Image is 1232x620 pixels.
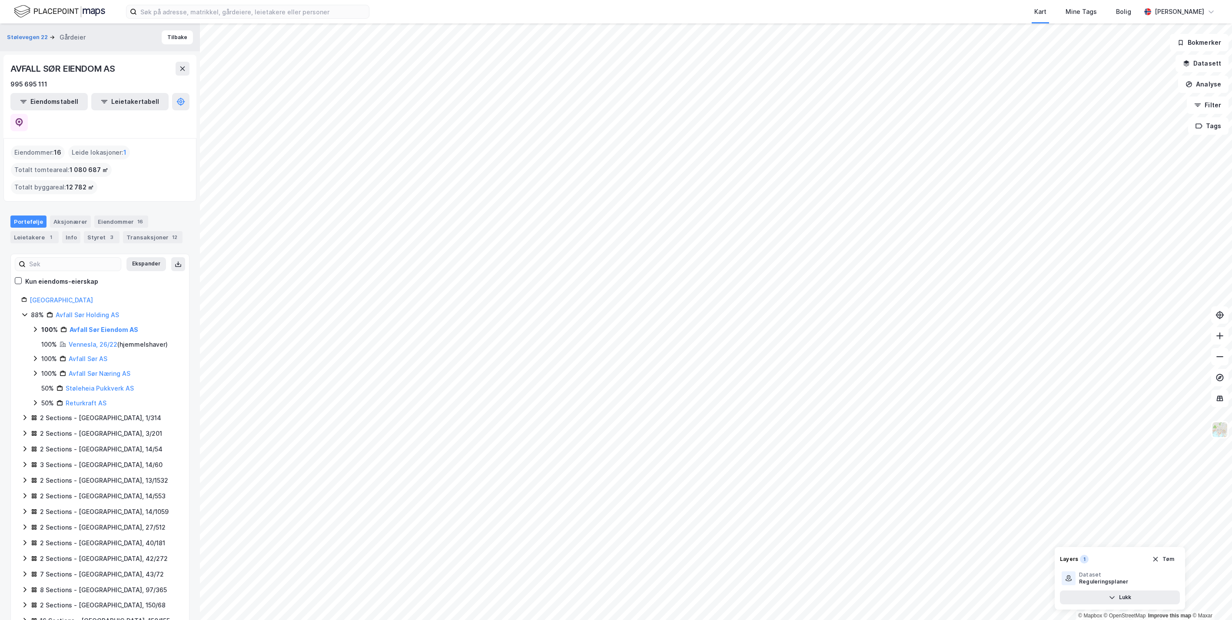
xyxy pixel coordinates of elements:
[1060,590,1180,604] button: Lukk
[1079,578,1128,585] div: Reguleringsplaner
[1116,7,1131,17] div: Bolig
[40,600,166,610] div: 2 Sections - [GEOGRAPHIC_DATA], 150/68
[30,296,93,304] a: [GEOGRAPHIC_DATA]
[40,522,166,533] div: 2 Sections - [GEOGRAPHIC_DATA], 27/512
[1104,613,1146,619] a: OpenStreetMap
[11,163,112,177] div: Totalt tomteareal :
[40,554,168,564] div: 2 Sections - [GEOGRAPHIC_DATA], 42/272
[40,507,169,517] div: 2 Sections - [GEOGRAPHIC_DATA], 14/1059
[136,217,145,226] div: 16
[126,257,166,271] button: Ekspander
[26,258,121,271] input: Søk
[41,398,54,408] div: 50%
[14,4,105,19] img: logo.f888ab2527a4732fd821a326f86c7f29.svg
[11,180,97,194] div: Totalt byggareal :
[40,538,165,548] div: 2 Sections - [GEOGRAPHIC_DATA], 40/181
[50,216,91,228] div: Aksjonærer
[40,413,161,423] div: 2 Sections - [GEOGRAPHIC_DATA], 1/314
[1146,552,1180,566] button: Tøm
[68,146,130,159] div: Leide lokasjoner :
[1079,571,1128,578] div: Dataset
[162,30,193,44] button: Tilbake
[1080,555,1089,564] div: 1
[94,216,148,228] div: Eiendommer
[41,339,57,350] div: 100%
[40,491,166,501] div: 2 Sections - [GEOGRAPHIC_DATA], 14/553
[31,310,44,320] div: 88%
[69,339,168,350] div: ( hjemmelshaver )
[107,233,116,242] div: 3
[1176,55,1229,72] button: Datasett
[137,5,369,18] input: Søk på adresse, matrikkel, gårdeiere, leietakere eller personer
[40,444,163,454] div: 2 Sections - [GEOGRAPHIC_DATA], 14/54
[10,93,88,110] button: Eiendomstabell
[1078,613,1102,619] a: Mapbox
[41,368,57,379] div: 100%
[1212,421,1228,438] img: Z
[1034,7,1046,17] div: Kart
[40,460,163,470] div: 3 Sections - [GEOGRAPHIC_DATA], 14/60
[46,233,55,242] div: 1
[25,276,98,287] div: Kun eiendoms-eierskap
[66,182,94,192] span: 12 782 ㎡
[1060,556,1078,563] div: Layers
[40,569,164,580] div: 7 Sections - [GEOGRAPHIC_DATA], 43/72
[1189,578,1232,620] div: Kontrollprogram for chat
[10,62,117,76] div: AVFALL SØR EIENDOM AS
[56,311,119,318] a: Avfall Sør Holding AS
[170,233,179,242] div: 12
[66,385,134,392] a: Støleheia Pukkverk AS
[40,428,162,439] div: 2 Sections - [GEOGRAPHIC_DATA], 3/201
[11,146,65,159] div: Eiendommer :
[62,231,80,243] div: Info
[10,216,46,228] div: Portefølje
[7,33,50,42] button: Stølevegen 22
[1188,117,1229,135] button: Tags
[69,370,130,377] a: Avfall Sør Næring AS
[69,355,107,362] a: Avfall Sør AS
[40,475,168,486] div: 2 Sections - [GEOGRAPHIC_DATA], 13/1532
[60,32,86,43] div: Gårdeier
[69,341,117,348] a: Vennesla, 26/22
[70,165,108,175] span: 1 080 687 ㎡
[84,231,120,243] div: Styret
[1155,7,1204,17] div: [PERSON_NAME]
[10,79,47,90] div: 995 695 111
[41,354,57,364] div: 100%
[1187,96,1229,114] button: Filter
[123,147,126,158] span: 1
[66,399,106,407] a: Returkraft AS
[1148,613,1191,619] a: Improve this map
[1170,34,1229,51] button: Bokmerker
[123,231,183,243] div: Transaksjoner
[54,147,61,158] span: 16
[1066,7,1097,17] div: Mine Tags
[41,383,54,394] div: 50%
[1178,76,1229,93] button: Analyse
[41,325,58,335] div: 100%
[1189,578,1232,620] iframe: Chat Widget
[10,231,59,243] div: Leietakere
[91,93,169,110] button: Leietakertabell
[40,585,167,595] div: 8 Sections - [GEOGRAPHIC_DATA], 97/365
[70,326,138,333] a: Avfall Sør Eiendom AS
